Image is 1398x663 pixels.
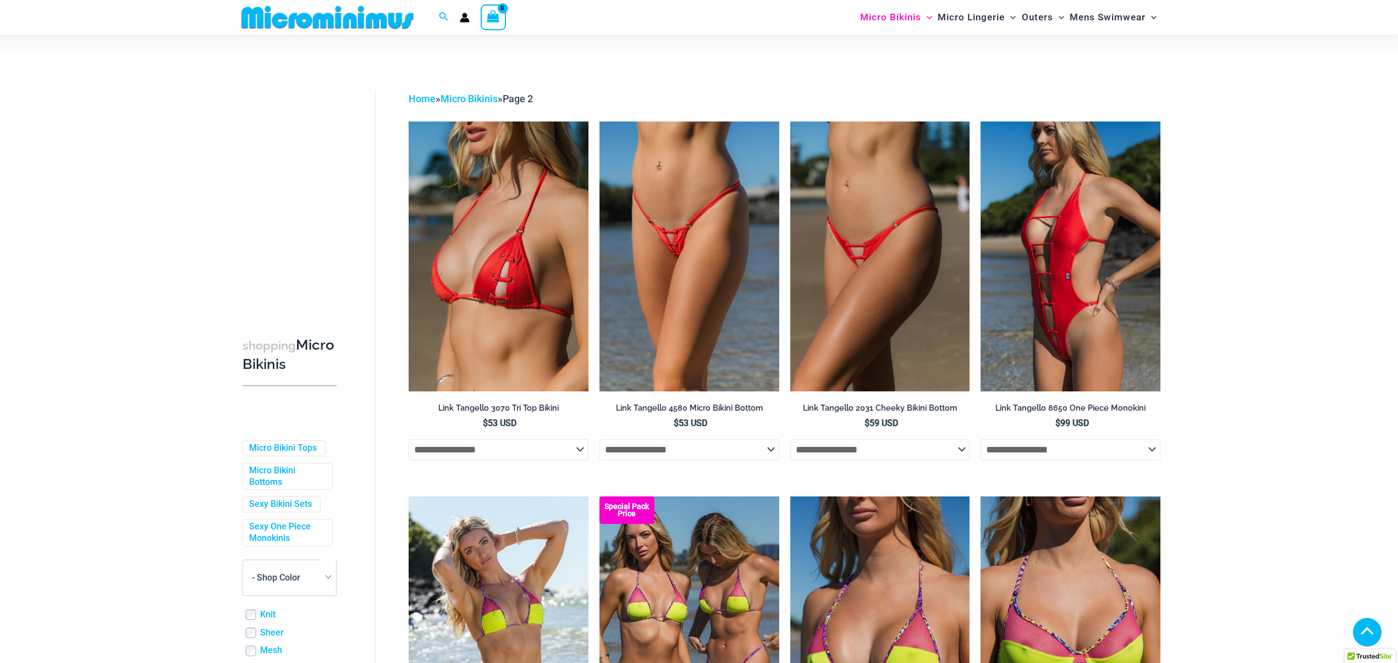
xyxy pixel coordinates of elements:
span: - Shop Color [243,560,337,596]
span: - Shop Color [252,572,300,583]
span: Menu Toggle [921,3,932,31]
a: Home [409,93,436,104]
a: Micro Bikinis [441,93,498,104]
a: Micro LingerieMenu ToggleMenu Toggle [935,3,1019,31]
a: Link Tangello 3070 Tri Top 01Link Tangello 3070 Tri Top 4580 Micro 11Link Tangello 3070 Tri Top 4... [409,121,588,391]
a: Mesh [260,645,282,656]
nav: Site Navigation [856,2,1161,33]
img: Link Tangello 4580 Micro 01 [599,121,779,391]
a: Link Tangello 3070 Tri Top Bikini [409,403,588,417]
span: Mens Swimwear [1070,3,1146,31]
a: Sexy Bikini Sets [249,499,312,510]
bdi: 59 USD [865,418,898,428]
span: Micro Lingerie [938,3,1005,31]
img: MM SHOP LOGO FLAT [237,5,418,30]
span: Outers [1022,3,1053,31]
img: Link Tangello 8650 One Piece Monokini 11 [981,121,1160,391]
h2: Link Tangello 2031 Cheeky Bikini Bottom [790,403,970,413]
h2: Link Tangello 8650 One Piece Monokini [981,403,1160,413]
bdi: 99 USD [1055,418,1089,428]
a: Link Tangello 4580 Micro Bikini Bottom [599,403,779,417]
span: » » [409,93,533,104]
b: Special Pack Price [599,503,654,517]
span: $ [1055,418,1060,428]
a: Link Tangello 2031 Cheeky 01Link Tangello 2031 Cheeky 02Link Tangello 2031 Cheeky 02 [790,121,970,391]
span: shopping [243,339,296,352]
a: Micro BikinisMenu ToggleMenu Toggle [857,3,935,31]
img: Link Tangello 2031 Cheeky 01 [790,121,970,391]
span: $ [483,418,488,428]
a: Search icon link [439,10,449,24]
span: $ [865,418,869,428]
a: Mens SwimwearMenu ToggleMenu Toggle [1067,3,1159,31]
span: $ [674,418,679,428]
span: Menu Toggle [1146,3,1157,31]
span: - Shop Color [243,560,336,595]
a: Account icon link [460,13,470,23]
a: Micro Bikini Tops [249,443,317,454]
img: Link Tangello 3070 Tri Top 01 [409,121,588,391]
a: Link Tangello 8650 One Piece Monokini 11Link Tangello 8650 One Piece Monokini 12Link Tangello 865... [981,121,1160,391]
a: Link Tangello 2031 Cheeky Bikini Bottom [790,403,970,417]
a: Link Tangello 4580 Micro 01Link Tangello 4580 Micro 02Link Tangello 4580 Micro 02 [599,121,779,391]
h3: Micro Bikinis [243,336,337,374]
h2: Link Tangello 4580 Micro Bikini Bottom [599,403,779,413]
span: Page 2 [503,93,533,104]
h2: Link Tangello 3070 Tri Top Bikini [409,403,588,413]
a: Link Tangello 8650 One Piece Monokini [981,403,1160,417]
a: Micro Bikini Bottoms [249,465,324,488]
a: OutersMenu ToggleMenu Toggle [1019,3,1067,31]
a: Knit [260,609,276,621]
span: Micro Bikinis [860,3,921,31]
bdi: 53 USD [674,418,707,428]
span: Menu Toggle [1005,3,1016,31]
span: Menu Toggle [1053,3,1064,31]
a: Sexy One Piece Monokinis [249,521,324,544]
bdi: 53 USD [483,418,516,428]
a: View Shopping Cart, empty [481,4,506,30]
iframe: TrustedSite Certified [243,82,342,302]
a: Sheer [260,627,284,639]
